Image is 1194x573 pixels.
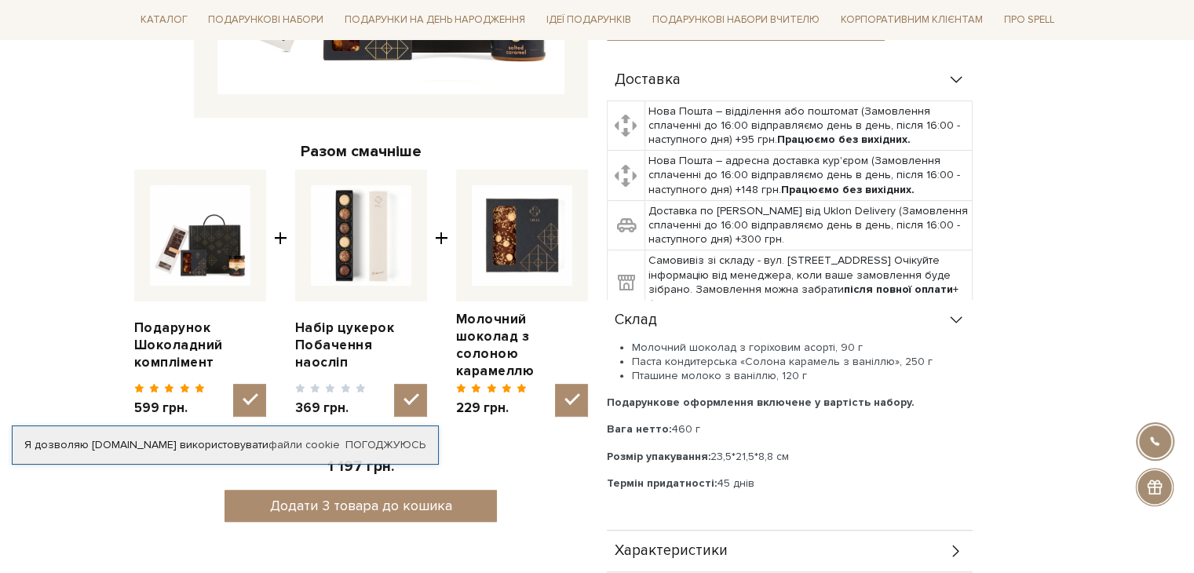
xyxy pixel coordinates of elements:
a: Подарунки на День народження [338,8,531,32]
b: Подарункове оформлення включене у вартість набору. [607,396,915,409]
img: Молочний шоколад з солоною карамеллю [472,185,572,286]
span: Характеристики [615,544,728,558]
span: 1 197 грн. [327,458,394,476]
a: Подарункові набори [202,8,330,32]
a: Про Spell [997,8,1060,32]
span: Склад [615,313,657,327]
p: 45 днів [607,476,973,491]
p: 23,5*21,5*8,8 см [607,450,973,464]
a: Набір цукерок Побачення наосліп [295,319,427,371]
div: Я дозволяю [DOMAIN_NAME] використовувати [13,438,438,452]
span: + [274,170,287,417]
td: Нова Пошта – адресна доставка кур'єром (Замовлення сплаченні до 16:00 відправляємо день в день, п... [644,151,972,201]
td: Самовивіз зі складу - вул. [STREET_ADDRESS] Очікуйте інформацію від менеджера, коли ваше замовлен... [644,250,972,315]
li: Пташине молоко з ваніллю, 120 г [632,369,973,383]
span: Доставка [615,73,681,87]
b: Працюємо без вихідних. [777,133,911,146]
a: Молочний шоколад з солоною карамеллю [456,311,588,380]
a: Погоджуюсь [345,438,425,452]
img: Подарунок Шоколадний комплімент [150,185,250,286]
b: Вага нетто: [607,422,671,436]
div: Разом смачніше [134,141,588,162]
b: Розмір упакування: [607,450,710,463]
a: Ідеї подарунків [540,8,637,32]
a: Подарунок Шоколадний комплімент [134,319,266,371]
button: Додати 3 товара до кошика [225,490,497,522]
p: 460 г [607,422,973,436]
b: після повної оплати [844,283,953,296]
span: 229 грн. [456,400,528,417]
b: Термін придатності: [607,476,717,490]
li: Молочний шоколад з горіховим асорті, 90 г [632,341,973,355]
b: Працюємо без вихідних. [781,183,915,196]
td: Нова Пошта – відділення або поштомат (Замовлення сплаченні до 16:00 відправляємо день в день, піс... [644,100,972,151]
td: Доставка по [PERSON_NAME] від Uklon Delivery (Замовлення сплаченні до 16:00 відправляємо день в д... [644,200,972,250]
span: + [435,170,448,417]
a: Подарункові набори Вчителю [646,6,826,33]
a: файли cookie [268,438,340,451]
span: 599 грн. [134,400,206,417]
li: Паста кондитерська «Солона карамель з ваніллю», 250 г [632,355,973,369]
span: 369 грн. [295,400,367,417]
img: Набір цукерок Побачення наосліп [311,185,411,286]
a: Корпоративним клієнтам [834,8,989,32]
a: Каталог [134,8,194,32]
